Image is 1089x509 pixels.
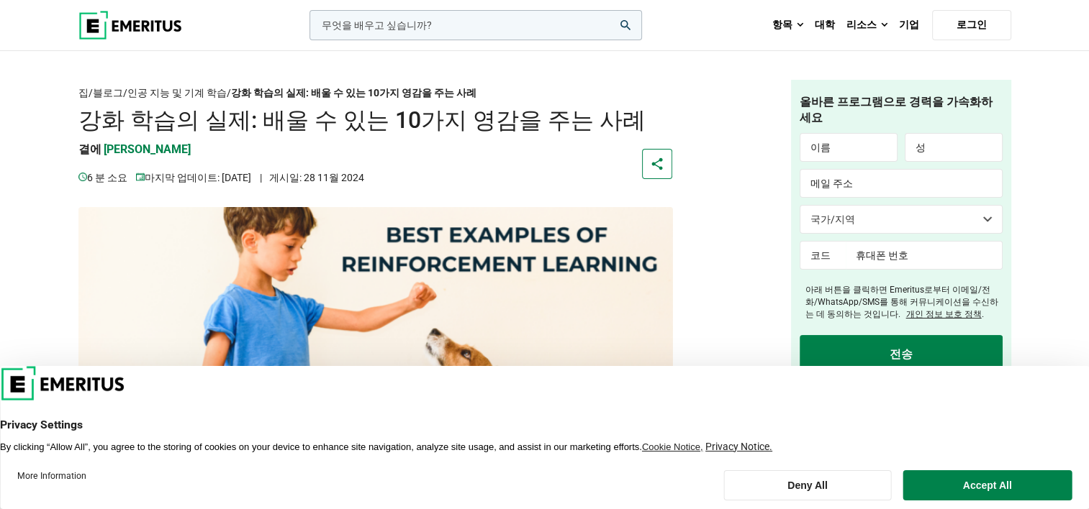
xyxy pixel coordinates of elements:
strong: 강화 학습의 실제: 배울 수 있는 10가지 영감을 주는 사례 [231,87,476,98]
a: [PERSON_NAME] [104,142,191,169]
span: / / / [78,87,476,98]
p: [PERSON_NAME] [104,142,191,157]
span: | [260,172,262,183]
font: 리소스 [846,19,877,30]
font: 6 분 소요 [87,172,127,183]
font: 항목 [772,19,792,30]
span: 곁에 [78,142,101,156]
input: 휴대폰 번호 [846,241,1003,270]
img: 비디오 조회수 [78,173,87,181]
input: 우커머스 제품 검색 필드-0 [309,10,642,40]
a: 로그인 [932,10,1011,40]
a: 블로그 [93,87,123,99]
a: 개인 정보 보호 정책 [906,309,982,319]
img: 비디오 조회수 [136,173,145,181]
input: 메일 주소 [800,169,1003,198]
input: 성 [905,133,1003,162]
select: Country [800,205,1003,234]
font: 게시일: 28 11월 2024 [260,172,364,183]
input: 코드 [800,241,846,270]
input: 전송 [800,335,1003,374]
h4: 올바른 프로그램으로 경력을 가속화하세요 [800,94,1003,127]
font: 마지막 업데이트: [DATE] [145,172,251,183]
h1: 강화 학습의 실제: 배울 수 있는 10가지 영감을 주는 사례 [78,106,673,134]
a: 집 [78,87,89,99]
label: 아래 버튼을 클릭하면 Emeritus로부터 이메일/전화/WhatsApp/SMS를 통해 커뮤니케이션을 수신하는 데 동의하는 것입니다. . [805,284,1003,320]
a: 인공 지능 및 기계 학습 [127,87,227,99]
input: 이름 [800,133,898,162]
